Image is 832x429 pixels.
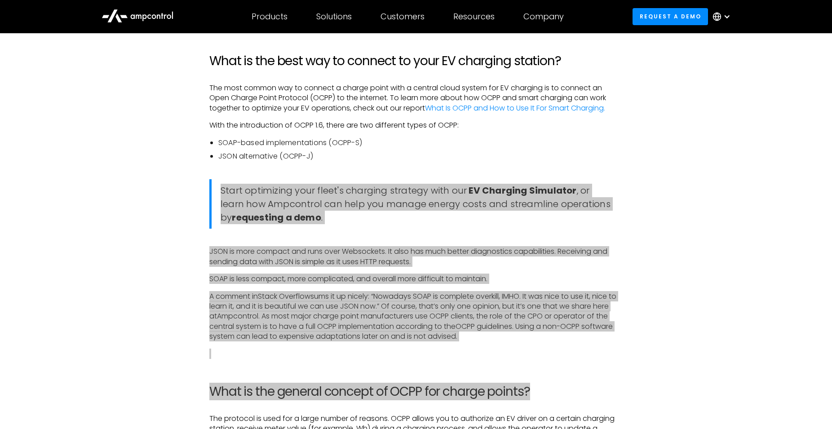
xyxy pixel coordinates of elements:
[218,151,623,161] li: JSON alternative (OCPP-J)
[209,384,623,399] h2: What is the general concept of OCPP for charge points?
[425,103,605,113] a: What Is OCPP and How to Use It For Smart Charging.
[453,12,495,22] div: Resources
[209,247,623,267] p: JSON is more compact and runs over Websockets. It also has much better diagnostics capabilities. ...
[523,12,564,22] div: Company
[209,292,623,342] p: A comment in sums it up nicely: “Nowadays SOAP is complete overkill, IMHO. It was nice to use it,...
[258,291,310,301] a: Stack Overflow
[381,12,425,22] div: Customers
[209,120,623,130] p: With the introduction of OCPP 1.6, there are two different types of OCPP:
[209,274,623,284] p: SOAP is less compact, more complicated, and overall more difficult to maintain.
[209,349,623,359] p: ‍
[316,12,352,22] div: Solutions
[469,184,576,197] a: EV Charging Simulator
[209,53,623,69] h2: What is the best way to connect to your EV charging station?
[217,311,258,321] a: Ampcontrol
[209,83,623,113] p: The most common way to connect a charge point with a central cloud system for EV charging is to c...
[252,12,288,22] div: Products
[633,8,708,25] a: Request a demo
[218,138,623,148] li: SOAP-based implementations (OCPP-S)
[209,179,623,229] blockquote: Start optimizing your fleet's charging strategy with our , or learn how Ampcontrol can help you m...
[232,211,321,224] a: requesting a demo
[456,321,512,332] a: OCPP guidelines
